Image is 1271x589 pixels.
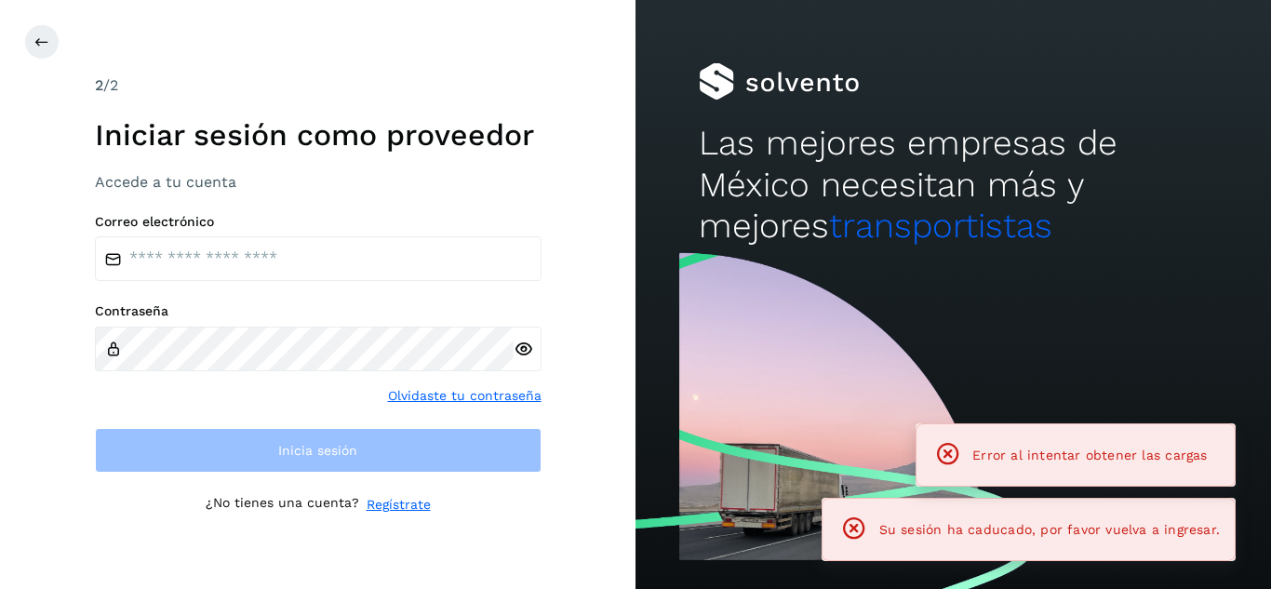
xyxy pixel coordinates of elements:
[278,444,357,457] span: Inicia sesión
[206,495,359,515] p: ¿No tienes una cuenta?
[699,123,1207,247] h2: Las mejores empresas de México necesitan más y mejores
[95,214,542,230] label: Correo electrónico
[388,386,542,406] a: Olvidaste tu contraseña
[879,522,1220,537] span: Su sesión ha caducado, por favor vuelva a ingresar.
[829,206,1052,246] span: transportistas
[95,303,542,319] label: Contraseña
[95,76,103,94] span: 2
[367,495,431,515] a: Regístrate
[95,117,542,153] h1: Iniciar sesión como proveedor
[95,74,542,97] div: /2
[95,173,542,191] h3: Accede a tu cuenta
[972,448,1207,462] span: Error al intentar obtener las cargas
[95,428,542,473] button: Inicia sesión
